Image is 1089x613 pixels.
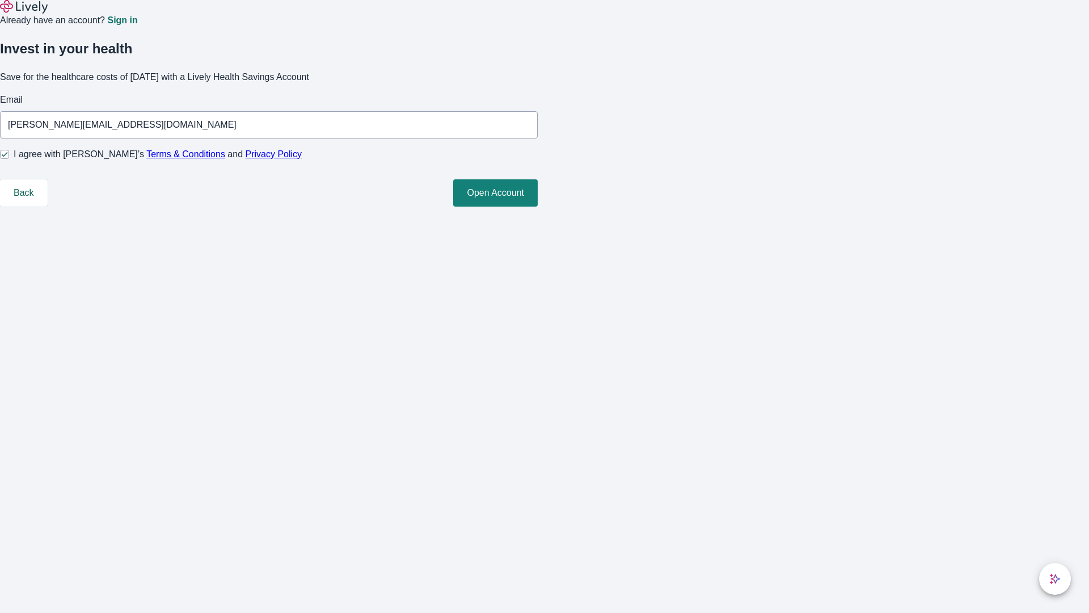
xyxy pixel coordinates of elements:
svg: Lively AI Assistant [1049,573,1061,585]
button: chat [1039,563,1071,595]
a: Sign in [107,16,137,25]
span: I agree with [PERSON_NAME]’s and [14,148,302,161]
a: Terms & Conditions [146,149,225,159]
button: Open Account [453,179,538,207]
a: Privacy Policy [246,149,302,159]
